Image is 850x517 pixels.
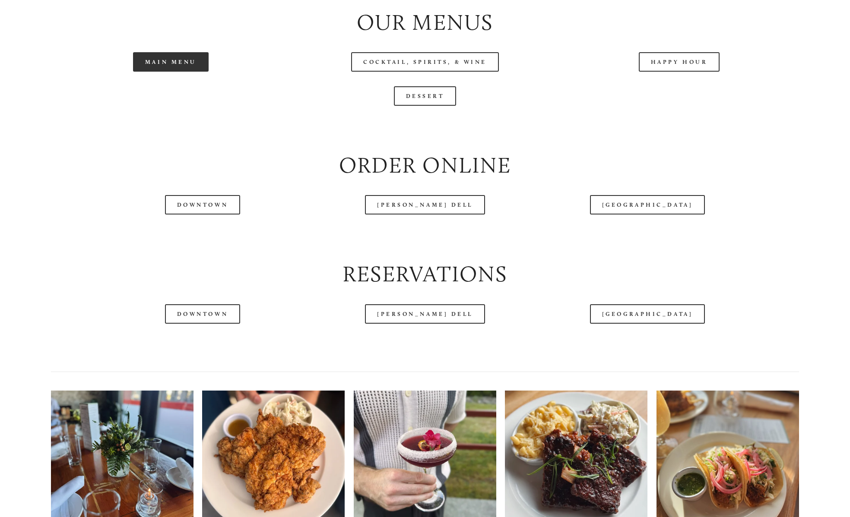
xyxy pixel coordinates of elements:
[51,258,799,289] h2: Reservations
[165,195,240,214] a: Downtown
[365,195,485,214] a: [PERSON_NAME] Dell
[590,195,705,214] a: [GEOGRAPHIC_DATA]
[365,304,485,324] a: [PERSON_NAME] Dell
[394,86,457,106] a: Dessert
[51,150,799,180] h2: Order Online
[165,304,240,324] a: Downtown
[590,304,705,324] a: [GEOGRAPHIC_DATA]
